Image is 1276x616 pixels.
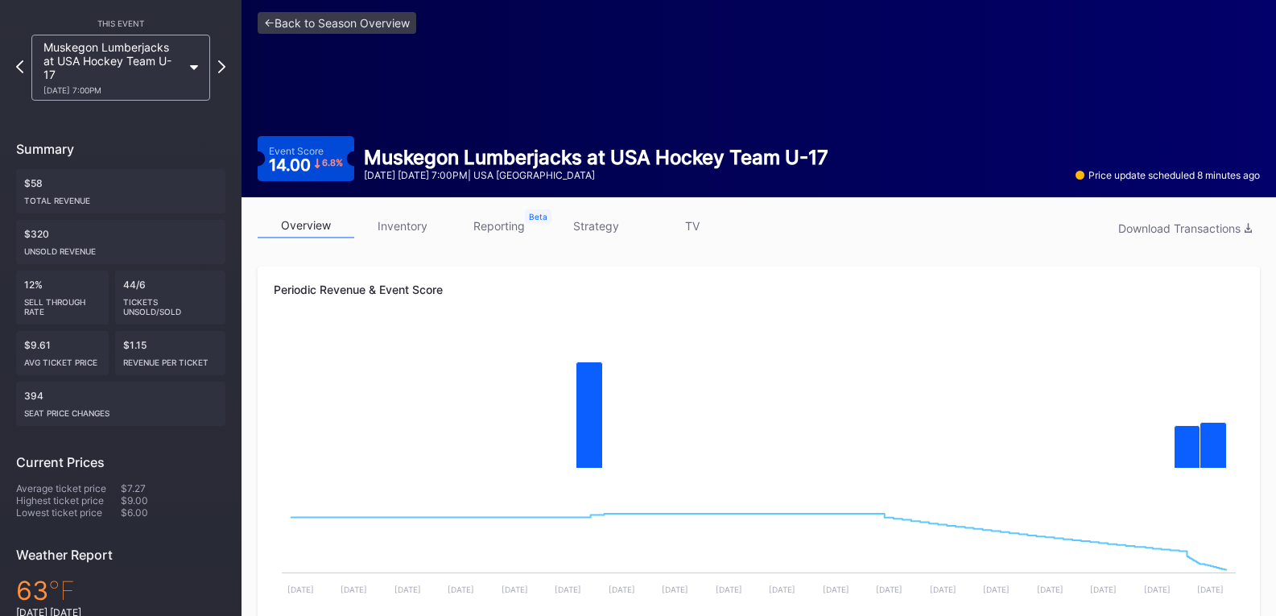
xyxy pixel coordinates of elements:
div: Highest ticket price [16,494,121,506]
div: Revenue per ticket [123,351,218,367]
div: [DATE] [DATE] 7:00PM | USA [GEOGRAPHIC_DATA] [364,169,828,181]
div: $6.00 [121,506,225,519]
a: TV [644,213,741,238]
div: Sell Through Rate [24,291,101,316]
div: Event Score [269,145,324,157]
div: Tickets Unsold/Sold [123,291,218,316]
div: Unsold Revenue [24,240,217,256]
text: [DATE] [341,585,367,594]
text: [DATE] [716,585,742,594]
div: $58 [16,169,225,213]
svg: Chart title [274,325,1244,486]
div: 14.00 [269,157,343,173]
text: [DATE] [1197,585,1224,594]
a: <-Back to Season Overview [258,12,416,34]
div: Lowest ticket price [16,506,121,519]
a: strategy [547,213,644,238]
text: [DATE] [1037,585,1063,594]
button: Download Transactions [1110,217,1260,239]
div: Avg ticket price [24,351,101,367]
div: $9.61 [16,331,109,375]
div: Download Transactions [1118,221,1252,235]
text: [DATE] [609,585,635,594]
a: reporting [451,213,547,238]
div: This Event [16,19,225,28]
div: 63 [16,575,225,606]
text: [DATE] [1090,585,1117,594]
div: Current Prices [16,454,225,470]
div: Muskegon Lumberjacks at USA Hockey Team U-17 [364,146,828,169]
text: [DATE] [983,585,1010,594]
div: 6.8 % [322,159,343,167]
text: [DATE] [823,585,849,594]
a: inventory [354,213,451,238]
div: [DATE] 7:00PM [43,85,182,95]
text: [DATE] [394,585,421,594]
text: [DATE] [876,585,902,594]
div: $1.15 [115,331,226,375]
div: seat price changes [24,402,217,418]
text: [DATE] [555,585,581,594]
text: [DATE] [662,585,688,594]
div: 394 [16,382,225,426]
span: ℉ [48,575,75,606]
svg: Chart title [274,486,1244,606]
text: [DATE] [769,585,795,594]
div: $9.00 [121,494,225,506]
div: 44/6 [115,271,226,325]
div: $7.27 [121,482,225,494]
a: overview [258,213,354,238]
div: Total Revenue [24,189,217,205]
div: Periodic Revenue & Event Score [274,283,1244,296]
text: [DATE] [502,585,528,594]
div: 12% [16,271,109,325]
text: [DATE] [287,585,314,594]
div: Average ticket price [16,482,121,494]
div: Muskegon Lumberjacks at USA Hockey Team U-17 [43,40,182,95]
div: $320 [16,220,225,264]
div: Weather Report [16,547,225,563]
div: Summary [16,141,225,157]
div: Price update scheduled 8 minutes ago [1076,169,1260,181]
text: [DATE] [1144,585,1171,594]
text: [DATE] [930,585,956,594]
text: [DATE] [448,585,474,594]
